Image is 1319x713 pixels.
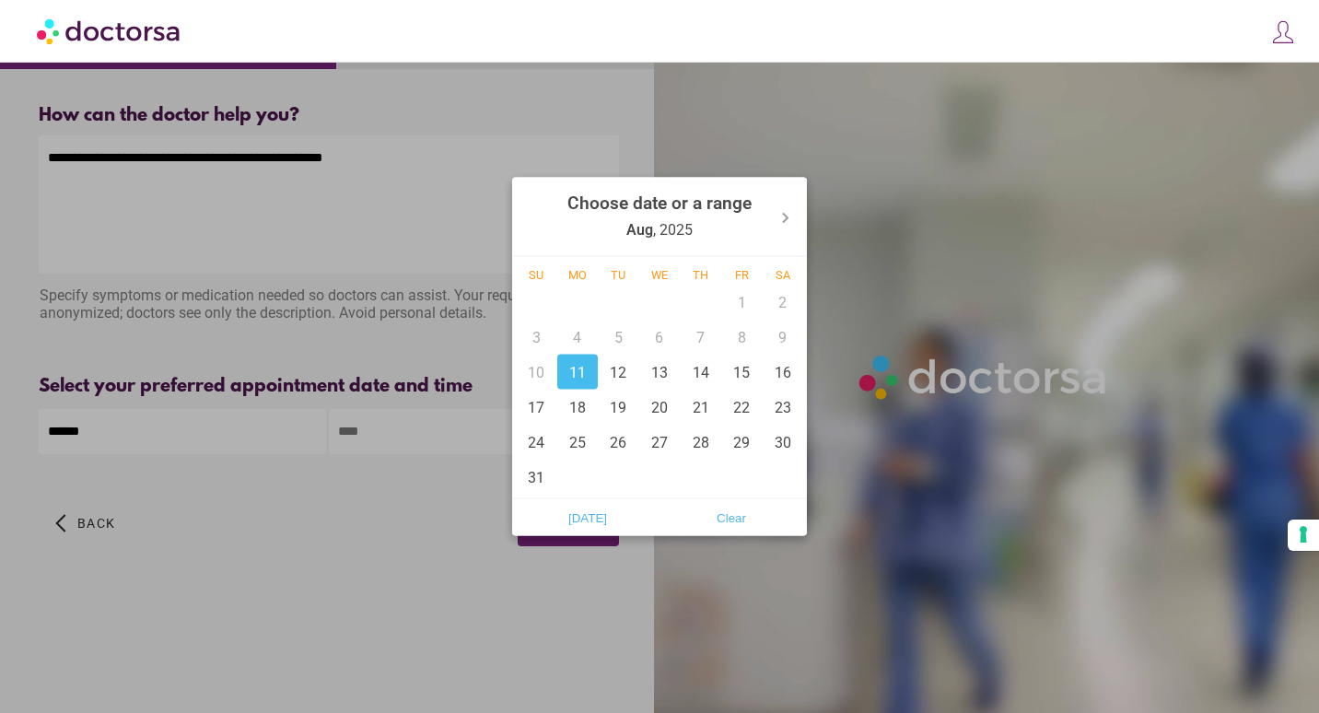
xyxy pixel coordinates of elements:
span: Clear [665,504,798,532]
button: [DATE] [516,503,659,532]
div: 21 [680,390,721,425]
div: 1 [721,285,763,320]
div: 2 [762,285,803,320]
button: Clear [659,503,803,532]
div: 14 [680,355,721,390]
div: Sa [762,268,803,282]
strong: Aug [626,221,653,239]
img: Doctorsa.com [37,10,182,52]
div: 29 [721,425,763,460]
button: Your consent preferences for tracking technologies [1288,520,1319,551]
div: 3 [516,320,557,355]
div: 6 [639,320,681,355]
div: Th [680,268,721,282]
div: 15 [721,355,763,390]
div: Su [516,268,557,282]
div: 10 [516,355,557,390]
div: 27 [639,425,681,460]
div: 20 [639,390,681,425]
div: 31 [516,460,557,495]
div: 26 [598,425,639,460]
div: 4 [557,320,599,355]
div: We [639,268,681,282]
div: 19 [598,390,639,425]
img: icons8-customer-100.png [1270,19,1296,45]
div: 22 [721,390,763,425]
div: Fr [721,268,763,282]
div: 11 [557,355,599,390]
div: 25 [557,425,599,460]
div: 7 [680,320,721,355]
div: 8 [721,320,763,355]
div: , 2025 [567,181,752,252]
strong: Choose date or a range [567,193,752,214]
div: Tu [598,268,639,282]
div: 13 [639,355,681,390]
div: 24 [516,425,557,460]
div: 23 [762,390,803,425]
div: 12 [598,355,639,390]
div: Mo [557,268,599,282]
div: 18 [557,390,599,425]
div: 16 [762,355,803,390]
div: 30 [762,425,803,460]
span: [DATE] [521,504,654,532]
div: 9 [762,320,803,355]
div: 5 [598,320,639,355]
div: 28 [680,425,721,460]
div: 17 [516,390,557,425]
